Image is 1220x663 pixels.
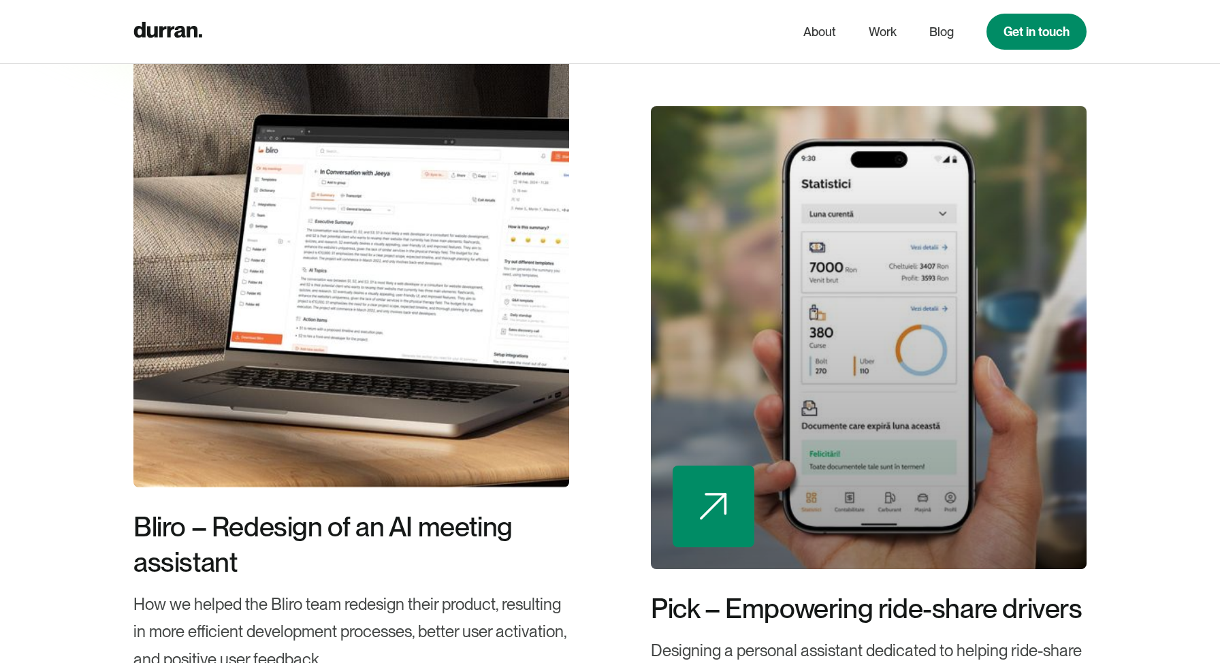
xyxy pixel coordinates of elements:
[986,14,1087,50] a: Get in touch
[133,509,569,580] div: Bliro – Redesign of an AI meeting assistant
[929,19,954,45] a: Blog
[803,19,836,45] a: About
[651,591,1087,626] div: Pick – Empowering ride-share drivers
[869,19,897,45] a: Work
[133,18,202,45] a: home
